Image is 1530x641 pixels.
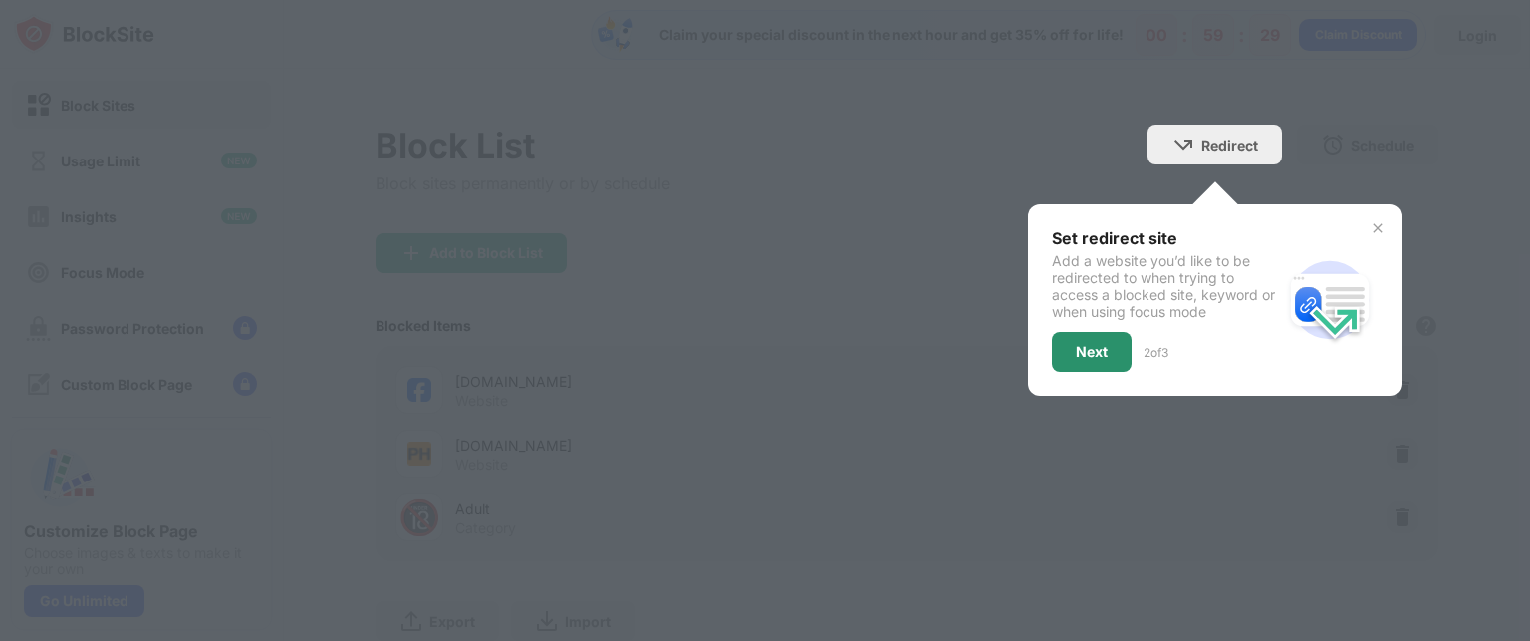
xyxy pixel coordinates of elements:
[1052,228,1282,248] div: Set redirect site
[1201,137,1258,154] div: Redirect
[1282,252,1378,348] img: redirect.svg
[1076,344,1108,360] div: Next
[1144,345,1168,360] div: 2 of 3
[1052,252,1282,320] div: Add a website you’d like to be redirected to when trying to access a blocked site, keyword or whe...
[1370,220,1386,236] img: x-button.svg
